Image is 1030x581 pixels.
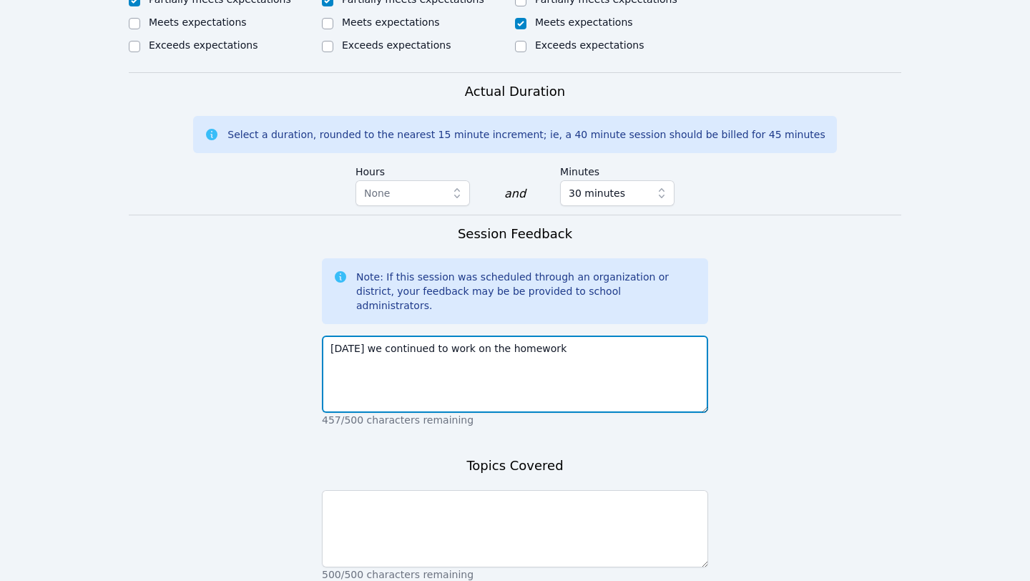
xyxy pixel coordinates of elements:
[356,270,697,313] div: Note: If this session was scheduled through an organization or district, your feedback may be be ...
[227,127,825,142] div: Select a duration, rounded to the nearest 15 minute increment; ie, a 40 minute session should be ...
[322,413,708,427] p: 457/500 characters remaining
[465,82,565,102] h3: Actual Duration
[458,224,572,244] h3: Session Feedback
[535,16,633,28] label: Meets expectations
[342,16,440,28] label: Meets expectations
[322,336,708,413] textarea: [DATE] we continued to work on the homework
[504,185,526,202] div: and
[535,39,644,51] label: Exceeds expectations
[355,159,470,180] label: Hours
[560,180,675,206] button: 30 minutes
[364,187,391,199] span: None
[149,16,247,28] label: Meets expectations
[149,39,257,51] label: Exceeds expectations
[560,159,675,180] label: Minutes
[569,185,625,202] span: 30 minutes
[342,39,451,51] label: Exceeds expectations
[466,456,563,476] h3: Topics Covered
[355,180,470,206] button: None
